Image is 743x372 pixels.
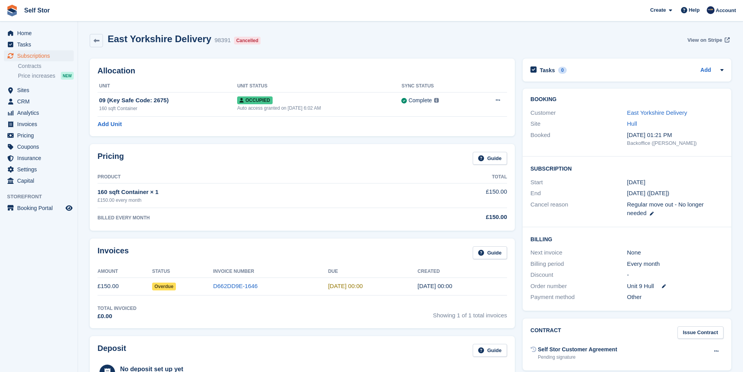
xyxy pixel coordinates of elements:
[530,200,627,218] div: Cancel reason
[17,107,64,118] span: Analytics
[98,171,402,183] th: Product
[18,71,74,80] a: Price increases NEW
[7,193,78,201] span: Storefront
[98,214,402,221] div: BILLED EVERY MONTH
[98,312,137,321] div: £0.00
[408,96,432,105] div: Complete
[418,265,507,278] th: Created
[627,201,704,217] span: Regular move out - No longer needed
[98,278,152,295] td: £150.00
[433,305,507,321] span: Showing 1 of 1 total invoices
[627,190,670,196] span: [DATE] ([DATE])
[6,5,18,16] img: stora-icon-8386f47178a22dfd0bd8f6a31ec36ba5ce8667c1dd55bd0f319d3a0aa187defe.svg
[17,153,64,164] span: Insurance
[473,344,507,357] a: Guide
[98,344,126,357] h2: Deposit
[418,283,452,289] time: 2025-07-29 23:00:49 UTC
[627,178,645,187] time: 2025-07-29 23:00:00 UTC
[21,4,53,17] a: Self Stor
[152,283,176,290] span: Overdue
[98,120,122,129] a: Add Unit
[17,119,64,130] span: Invoices
[213,265,328,278] th: Invoice Number
[530,282,627,291] div: Order number
[538,345,617,354] div: Self Stor Customer Agreement
[18,62,74,70] a: Contracts
[402,171,507,183] th: Total
[434,98,439,103] img: icon-info-grey-7440780725fd019a000dd9b08b2336e03edf1995a4989e88bcd33f0948082b44.svg
[328,283,363,289] time: 2025-07-30 23:00:00 UTC
[98,265,152,278] th: Amount
[530,189,627,198] div: End
[237,80,401,93] th: Unit Status
[98,188,402,197] div: 160 sqft Container × 1
[17,130,64,141] span: Pricing
[4,96,74,107] a: menu
[707,6,715,14] img: Chris Rice
[4,85,74,96] a: menu
[17,85,64,96] span: Sites
[99,105,237,112] div: 160 sqft Container
[627,139,723,147] div: Backoffice ([PERSON_NAME])
[402,213,507,222] div: £150.00
[530,119,627,128] div: Site
[98,246,129,259] h2: Invoices
[530,96,723,103] h2: Booking
[627,293,723,302] div: Other
[215,36,231,45] div: 98391
[677,326,723,339] a: Issue Contract
[4,141,74,152] a: menu
[4,107,74,118] a: menu
[530,178,627,187] div: Start
[627,260,723,269] div: Every month
[4,39,74,50] a: menu
[530,235,723,243] h2: Billing
[530,326,561,339] h2: Contract
[627,282,654,291] span: Unit 9 Hull
[237,96,272,104] span: Occupied
[473,246,507,259] a: Guide
[98,152,124,165] h2: Pricing
[4,203,74,214] a: menu
[98,197,402,204] div: £150.00 every month
[401,80,475,93] th: Sync Status
[4,175,74,186] a: menu
[627,248,723,257] div: None
[538,354,617,361] div: Pending signature
[530,164,723,172] h2: Subscription
[152,265,213,278] th: Status
[17,203,64,214] span: Booking Portal
[17,164,64,175] span: Settings
[530,131,627,147] div: Booked
[234,37,261,44] div: Cancelled
[684,34,731,46] a: View on Stripe
[700,66,711,75] a: Add
[4,119,74,130] a: menu
[64,203,74,213] a: Preview store
[530,109,627,117] div: Customer
[17,28,64,39] span: Home
[687,36,722,44] span: View on Stripe
[99,96,237,105] div: 09 (Key Safe Code: 2675)
[4,153,74,164] a: menu
[627,120,637,127] a: Hull
[213,283,257,289] a: D662DD9E-1646
[558,67,567,74] div: 0
[4,28,74,39] a: menu
[17,96,64,107] span: CRM
[627,131,723,140] div: [DATE] 01:21 PM
[473,152,507,165] a: Guide
[108,34,211,44] h2: East Yorkshire Delivery
[237,105,401,112] div: Auto access granted on [DATE] 6:02 AM
[328,265,417,278] th: Due
[530,271,627,279] div: Discount
[17,141,64,152] span: Coupons
[627,271,723,279] div: -
[627,109,687,116] a: East Yorkshire Delivery
[530,248,627,257] div: Next invoice
[4,130,74,141] a: menu
[17,175,64,186] span: Capital
[530,293,627,302] div: Payment method
[98,66,507,75] h2: Allocation
[689,6,700,14] span: Help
